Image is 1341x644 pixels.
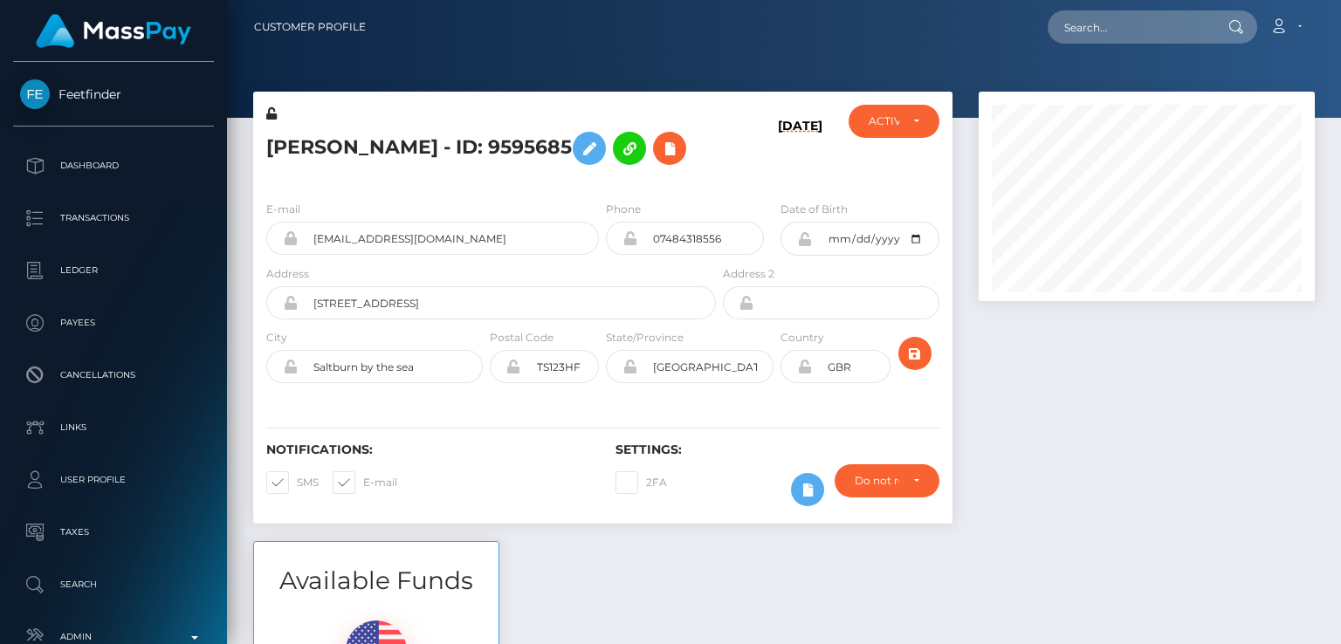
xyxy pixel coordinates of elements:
[20,257,207,284] p: Ledger
[20,205,207,231] p: Transactions
[1048,10,1212,44] input: Search...
[723,266,774,282] label: Address 2
[20,153,207,179] p: Dashboard
[835,464,939,497] button: Do not require
[781,202,848,217] label: Date of Birth
[266,442,589,457] h6: Notifications:
[869,114,898,128] div: ACTIVE
[20,467,207,493] p: User Profile
[490,330,554,346] label: Postal Code
[266,471,319,494] label: SMS
[20,414,207,441] p: Links
[266,330,287,346] label: City
[36,14,191,48] img: MassPay Logo
[13,406,214,449] a: Links
[606,330,684,346] label: State/Province
[20,572,207,598] p: Search
[13,353,214,397] a: Cancellations
[333,471,397,494] label: E-mail
[13,563,214,606] a: Search
[254,9,366,45] a: Customer Profile
[13,510,214,554] a: Taxes
[266,202,300,217] label: E-mail
[20,362,207,388] p: Cancellations
[855,474,899,488] div: Do not require
[266,123,706,174] h5: [PERSON_NAME] - ID: 9595685
[20,519,207,545] p: Taxes
[13,458,214,502] a: User Profile
[20,79,50,109] img: Feetfinder
[615,442,939,457] h6: Settings:
[606,202,641,217] label: Phone
[781,330,824,346] label: Country
[13,144,214,188] a: Dashboard
[13,301,214,345] a: Payees
[20,310,207,336] p: Payees
[254,564,499,598] h3: Available Funds
[778,119,822,180] h6: [DATE]
[13,196,214,240] a: Transactions
[266,266,309,282] label: Address
[13,249,214,292] a: Ledger
[849,105,939,138] button: ACTIVE
[615,471,667,494] label: 2FA
[13,86,214,102] span: Feetfinder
